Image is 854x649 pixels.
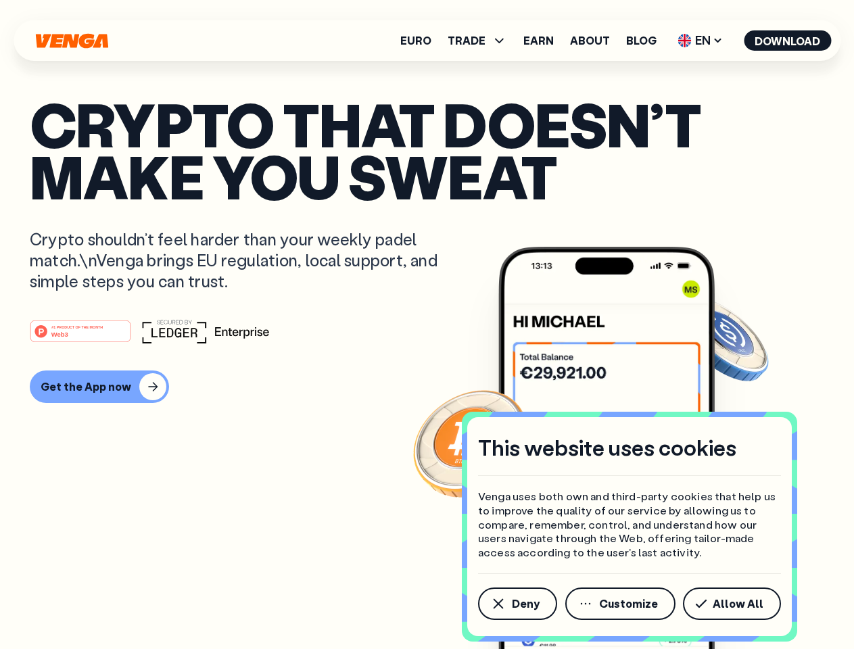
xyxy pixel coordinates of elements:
span: TRADE [448,35,485,46]
button: Download [744,30,831,51]
h4: This website uses cookies [478,433,736,462]
button: Deny [478,587,557,620]
img: USDC coin [674,291,772,388]
a: Euro [400,35,431,46]
img: Bitcoin [410,382,532,504]
svg: Home [34,33,110,49]
a: Earn [523,35,554,46]
p: Crypto that doesn’t make you sweat [30,98,824,201]
button: Allow All [683,587,781,620]
a: #1 PRODUCT OF THE MONTHWeb3 [30,328,131,345]
img: flag-uk [678,34,691,47]
p: Crypto shouldn’t feel harder than your weekly padel match.\nVenga brings EU regulation, local sup... [30,229,457,292]
tspan: Web3 [51,330,68,337]
a: About [570,35,610,46]
a: Get the App now [30,370,824,403]
span: Allow All [713,598,763,609]
span: Deny [512,598,540,609]
p: Venga uses both own and third-party cookies that help us to improve the quality of our service by... [478,489,781,560]
a: Blog [626,35,657,46]
button: Get the App now [30,370,169,403]
button: Customize [565,587,675,620]
span: TRADE [448,32,507,49]
span: Customize [599,598,658,609]
tspan: #1 PRODUCT OF THE MONTH [51,324,103,329]
span: EN [673,30,728,51]
div: Get the App now [41,380,131,393]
